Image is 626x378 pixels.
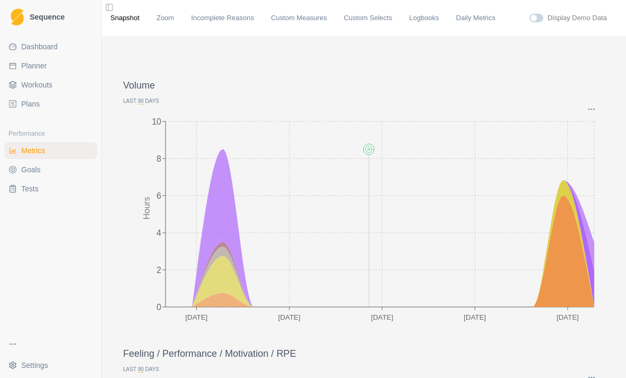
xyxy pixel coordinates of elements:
[156,191,161,200] tspan: 6
[278,313,300,321] text: [DATE]
[156,302,161,311] tspan: 0
[21,60,47,71] span: Planner
[456,13,495,23] a: Daily Metrics
[557,313,579,321] text: [DATE]
[30,13,65,21] span: Sequence
[21,99,40,109] span: Plans
[4,161,97,178] a: Goals
[156,228,161,237] tspan: 4
[142,197,151,219] tspan: Hours
[11,8,24,26] img: Logo
[4,4,97,30] a: LogoSequence
[4,142,97,159] a: Metrics
[191,13,254,23] a: Incomplete Reasons
[21,145,45,156] span: Metrics
[4,180,97,197] a: Tests
[4,57,97,74] a: Planner
[344,13,392,23] a: Custom Selects
[4,95,97,112] a: Plans
[21,80,53,90] span: Workouts
[4,38,97,55] a: Dashboard
[21,183,39,194] span: Tests
[123,365,605,373] p: Last Days
[4,76,97,93] a: Workouts
[156,265,161,274] tspan: 2
[110,13,140,23] a: Snapshot
[547,13,607,23] label: Display Demo Data
[464,313,486,321] text: [DATE]
[21,41,58,52] span: Dashboard
[138,98,144,104] span: 90
[4,125,97,142] div: Performance
[123,97,605,105] p: Last Days
[123,347,605,361] p: Feeling / Performance / Motivation / RPE
[156,13,174,23] a: Zoom
[138,366,144,373] span: 90
[587,105,596,113] button: Options
[123,78,605,93] p: Volume
[21,164,41,175] span: Goals
[156,154,161,163] tspan: 8
[152,117,161,126] tspan: 10
[271,13,327,23] a: Custom Measures
[409,13,439,23] a: Logbooks
[371,313,393,321] text: [DATE]
[4,357,97,374] button: Settings
[185,313,207,321] text: [DATE]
